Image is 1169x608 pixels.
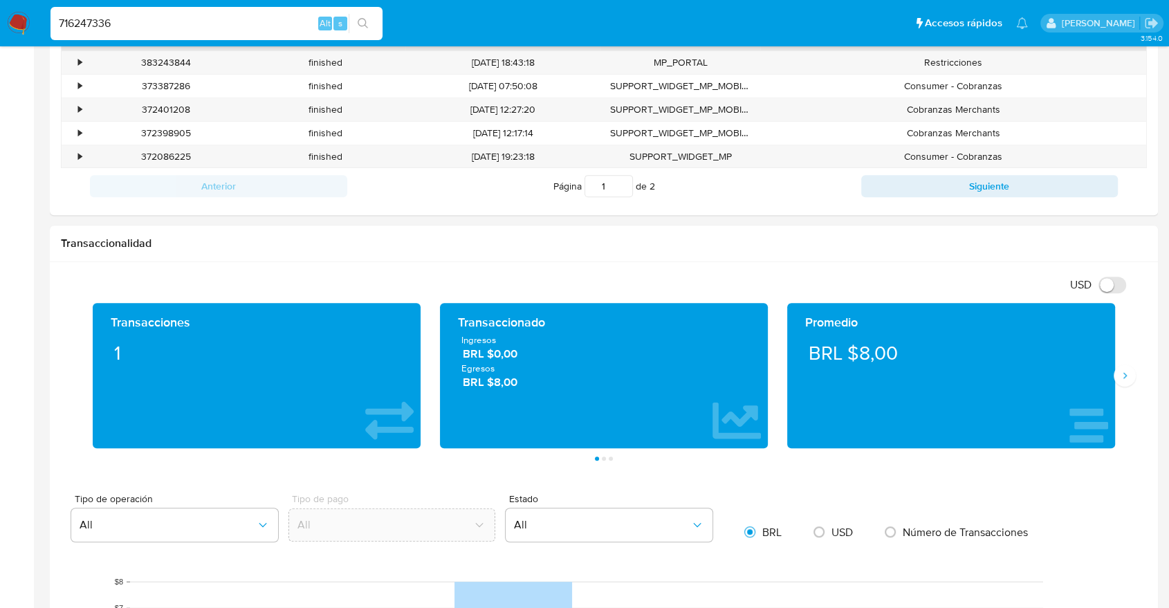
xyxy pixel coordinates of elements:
[86,98,246,121] div: 372401208
[246,122,405,145] div: finished
[760,98,1146,121] div: Cobranzas Merchants
[78,150,82,163] div: •
[760,75,1146,98] div: Consumer - Cobranzas
[78,127,82,140] div: •
[246,75,405,98] div: finished
[405,75,600,98] div: [DATE] 07:50:08
[405,145,600,168] div: [DATE] 19:23:18
[600,51,760,74] div: MP_PORTAL
[600,145,760,168] div: SUPPORT_WIDGET_MP
[760,145,1146,168] div: Consumer - Cobranzas
[78,80,82,93] div: •
[1144,16,1159,30] a: Salir
[650,179,655,193] span: 2
[1140,33,1162,44] span: 3.154.0
[349,14,377,33] button: search-icon
[760,122,1146,145] div: Cobranzas Merchants
[553,175,655,197] span: Página de
[61,237,1147,250] h1: Transaccionalidad
[246,51,405,74] div: finished
[86,75,246,98] div: 373387286
[86,51,246,74] div: 383243844
[86,145,246,168] div: 372086225
[405,51,600,74] div: [DATE] 18:43:18
[600,75,760,98] div: SUPPORT_WIDGET_MP_MOBILE
[600,122,760,145] div: SUPPORT_WIDGET_MP_MOBILE
[90,175,347,197] button: Anterior
[338,17,342,30] span: s
[600,98,760,121] div: SUPPORT_WIDGET_MP_MOBILE
[1061,17,1139,30] p: juan.tosini@mercadolibre.com
[1016,17,1028,29] a: Notificaciones
[925,16,1002,30] span: Accesos rápidos
[760,51,1146,74] div: Restricciones
[86,122,246,145] div: 372398905
[861,175,1119,197] button: Siguiente
[405,98,600,121] div: [DATE] 12:27:20
[405,122,600,145] div: [DATE] 12:17:14
[78,103,82,116] div: •
[320,17,331,30] span: Alt
[246,145,405,168] div: finished
[50,15,383,33] input: Buscar usuario o caso...
[78,56,82,69] div: •
[246,98,405,121] div: finished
